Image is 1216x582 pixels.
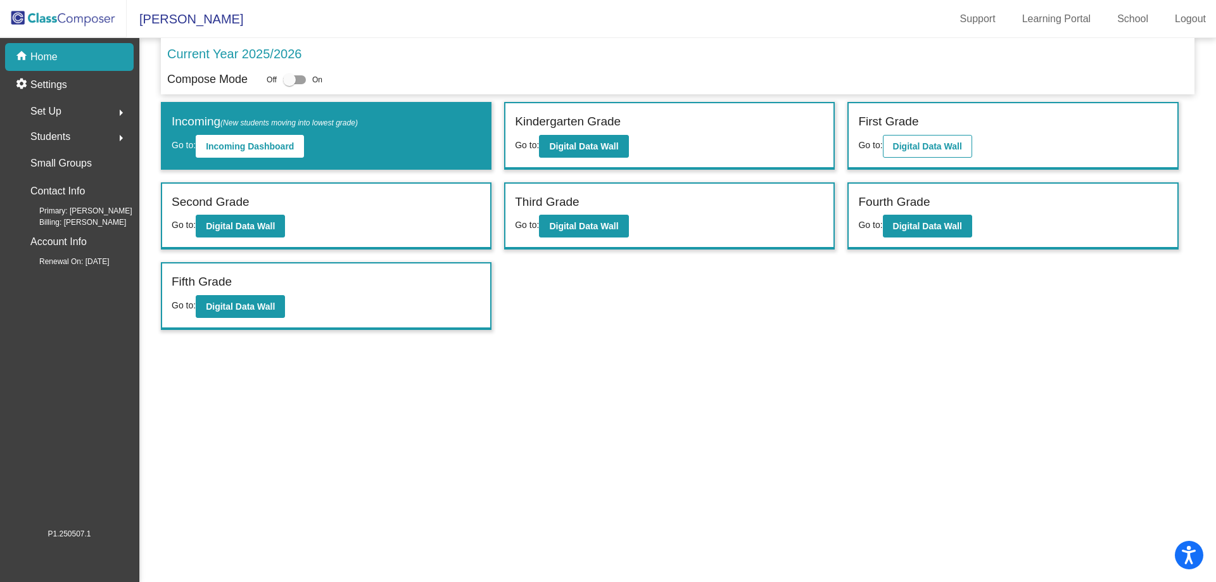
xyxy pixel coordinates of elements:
[19,256,109,267] span: Renewal On: [DATE]
[113,105,129,120] mat-icon: arrow_right
[196,135,304,158] button: Incoming Dashboard
[30,128,70,146] span: Students
[30,233,87,251] p: Account Info
[858,220,882,230] span: Go to:
[220,118,358,127] span: (New students moving into lowest grade)
[893,221,962,231] b: Digital Data Wall
[15,49,30,65] mat-icon: home
[172,113,358,131] label: Incoming
[15,77,30,92] mat-icon: settings
[113,130,129,146] mat-icon: arrow_right
[883,215,972,237] button: Digital Data Wall
[30,49,58,65] p: Home
[127,9,243,29] span: [PERSON_NAME]
[549,141,618,151] b: Digital Data Wall
[515,140,539,150] span: Go to:
[312,74,322,85] span: On
[30,103,61,120] span: Set Up
[172,140,196,150] span: Go to:
[172,273,232,291] label: Fifth Grade
[539,215,628,237] button: Digital Data Wall
[1107,9,1158,29] a: School
[30,155,92,172] p: Small Groups
[30,77,67,92] p: Settings
[30,182,85,200] p: Contact Info
[858,193,930,212] label: Fourth Grade
[206,141,294,151] b: Incoming Dashboard
[515,113,621,131] label: Kindergarten Grade
[539,135,628,158] button: Digital Data Wall
[172,220,196,230] span: Go to:
[206,301,275,312] b: Digital Data Wall
[206,221,275,231] b: Digital Data Wall
[515,193,579,212] label: Third Grade
[858,140,882,150] span: Go to:
[167,44,301,63] p: Current Year 2025/2026
[1165,9,1216,29] a: Logout
[950,9,1006,29] a: Support
[858,113,918,131] label: First Grade
[19,217,126,228] span: Billing: [PERSON_NAME]
[167,71,248,88] p: Compose Mode
[172,193,250,212] label: Second Grade
[19,205,132,217] span: Primary: [PERSON_NAME]
[549,221,618,231] b: Digital Data Wall
[172,300,196,310] span: Go to:
[196,215,285,237] button: Digital Data Wall
[1012,9,1101,29] a: Learning Portal
[267,74,277,85] span: Off
[883,135,972,158] button: Digital Data Wall
[196,295,285,318] button: Digital Data Wall
[893,141,962,151] b: Digital Data Wall
[515,220,539,230] span: Go to:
